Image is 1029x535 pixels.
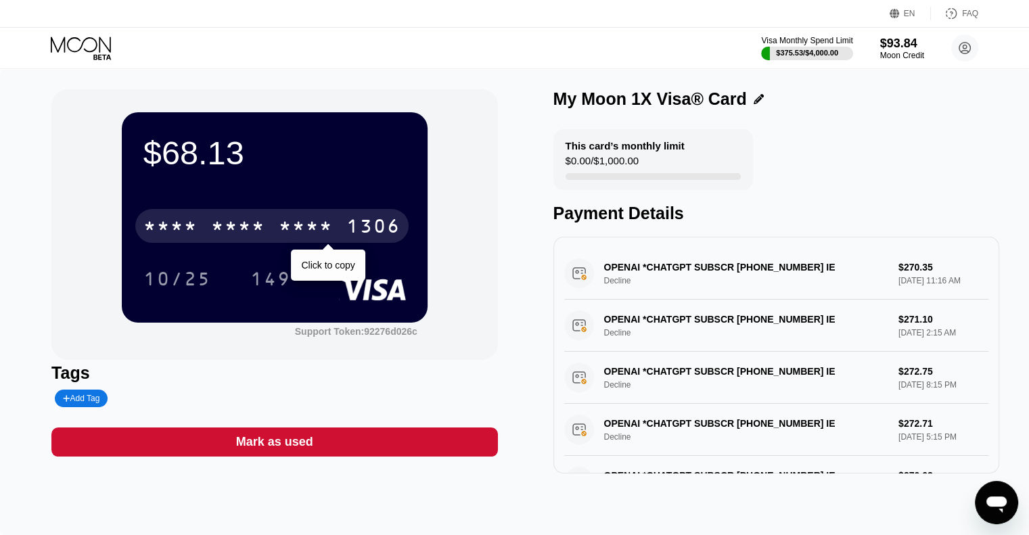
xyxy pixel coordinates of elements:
[301,260,355,271] div: Click to copy
[931,7,978,20] div: FAQ
[553,89,747,109] div: My Moon 1X Visa® Card
[240,262,301,296] div: 149
[250,270,291,292] div: 149
[143,134,406,172] div: $68.13
[566,155,639,173] div: $0.00 / $1,000.00
[880,51,924,60] div: Moon Credit
[143,270,211,292] div: 10/25
[761,36,852,45] div: Visa Monthly Spend Limit
[346,217,401,239] div: 1306
[133,262,221,296] div: 10/25
[295,326,417,337] div: Support Token:92276d026c
[295,326,417,337] div: Support Token: 92276d026c
[761,36,852,60] div: Visa Monthly Spend Limit$375.53/$4,000.00
[51,427,497,457] div: Mark as used
[553,204,999,223] div: Payment Details
[890,7,931,20] div: EN
[880,37,924,60] div: $93.84Moon Credit
[55,390,108,407] div: Add Tag
[776,49,838,57] div: $375.53 / $4,000.00
[566,140,685,152] div: This card’s monthly limit
[236,434,313,450] div: Mark as used
[880,37,924,51] div: $93.84
[51,363,497,383] div: Tags
[904,9,915,18] div: EN
[975,481,1018,524] iframe: Schaltfläche zum Öffnen des Messaging-Fensters
[962,9,978,18] div: FAQ
[63,394,99,403] div: Add Tag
